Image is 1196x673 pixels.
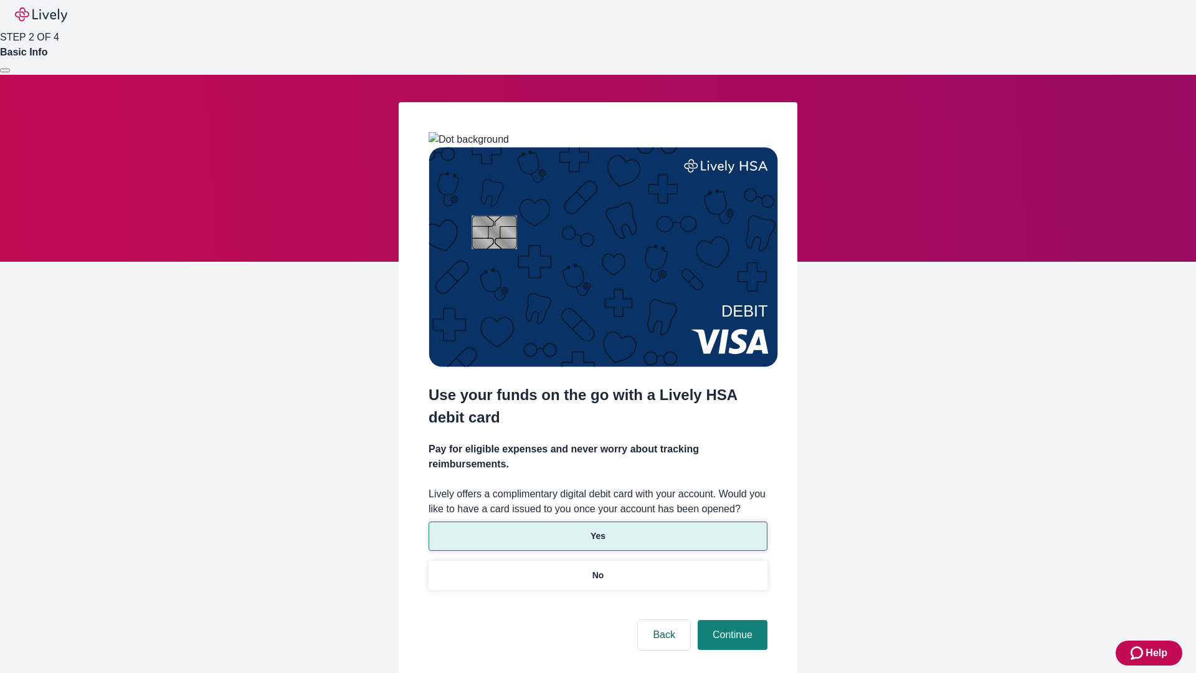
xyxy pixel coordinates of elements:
[638,620,690,650] button: Back
[429,522,767,551] button: Yes
[1131,646,1146,661] svg: Zendesk support icon
[429,132,509,147] img: Dot background
[429,147,778,367] img: Debit card
[429,442,767,472] h4: Pay for eligible expenses and never worry about tracking reimbursements.
[1146,646,1167,661] span: Help
[429,384,767,429] h2: Use your funds on the go with a Lively HSA debit card
[429,487,767,517] label: Lively offers a complimentary digital debit card with your account. Would you like to have a card...
[429,561,767,590] button: No
[1116,641,1182,666] button: Zendesk support iconHelp
[592,569,604,582] p: No
[591,530,605,543] p: Yes
[15,7,67,22] img: Lively
[698,620,767,650] button: Continue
